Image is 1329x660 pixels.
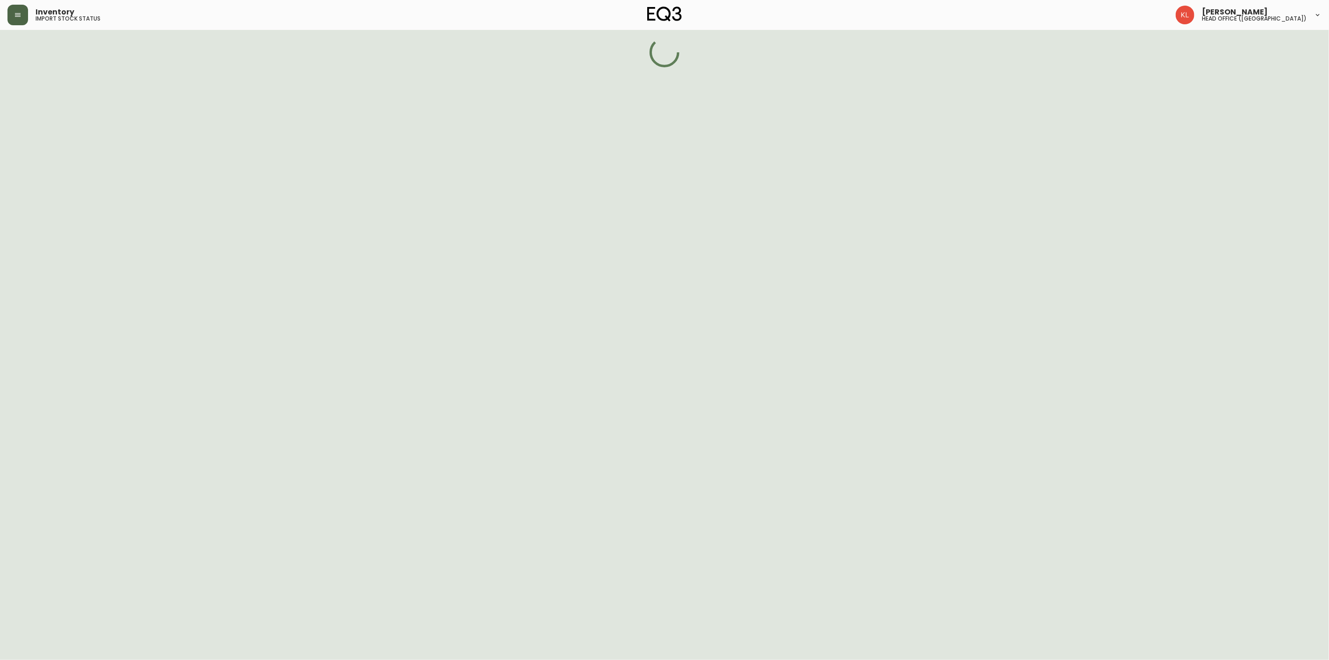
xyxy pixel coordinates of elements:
h5: import stock status [36,16,100,22]
span: [PERSON_NAME] [1202,8,1268,16]
img: 2c0c8aa7421344cf0398c7f872b772b5 [1176,6,1194,24]
h5: head office ([GEOGRAPHIC_DATA]) [1202,16,1307,22]
span: Inventory [36,8,74,16]
img: logo [647,7,682,22]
